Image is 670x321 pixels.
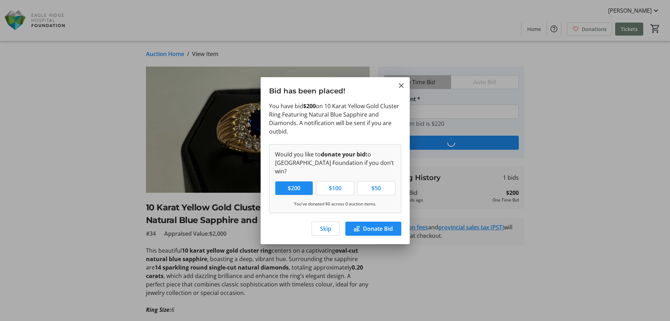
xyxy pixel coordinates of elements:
[312,222,340,236] button: Skip
[275,150,395,175] p: Would you like to to [GEOGRAPHIC_DATA] Foundation if you don’t win?
[303,102,316,110] strong: $200
[269,102,401,136] p: You have bid on 10 Karat Yellow Gold Cluster Ring Featuring Natural Blue Sapphire and Diamonds. A...
[345,222,401,236] button: Donate Bid
[261,77,410,101] h3: Bid has been placed!
[397,81,406,90] button: Close
[275,201,395,207] p: You've donated $0 across 0 auction items.
[320,224,331,233] span: Skip
[325,184,346,192] span: $100
[321,150,365,158] strong: donate your bid
[363,224,393,233] span: Donate Bid
[367,184,385,192] span: $50
[283,184,305,192] span: $200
